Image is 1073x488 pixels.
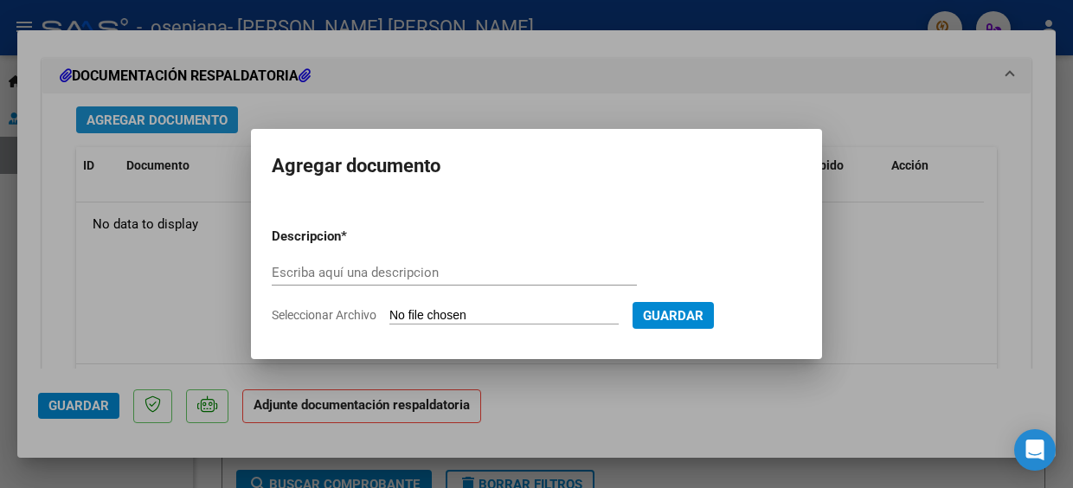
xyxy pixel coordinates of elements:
[272,150,801,183] h2: Agregar documento
[643,308,704,324] span: Guardar
[633,302,714,329] button: Guardar
[1014,429,1056,471] div: Open Intercom Messenger
[272,308,376,322] span: Seleccionar Archivo
[272,227,431,247] p: Descripcion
